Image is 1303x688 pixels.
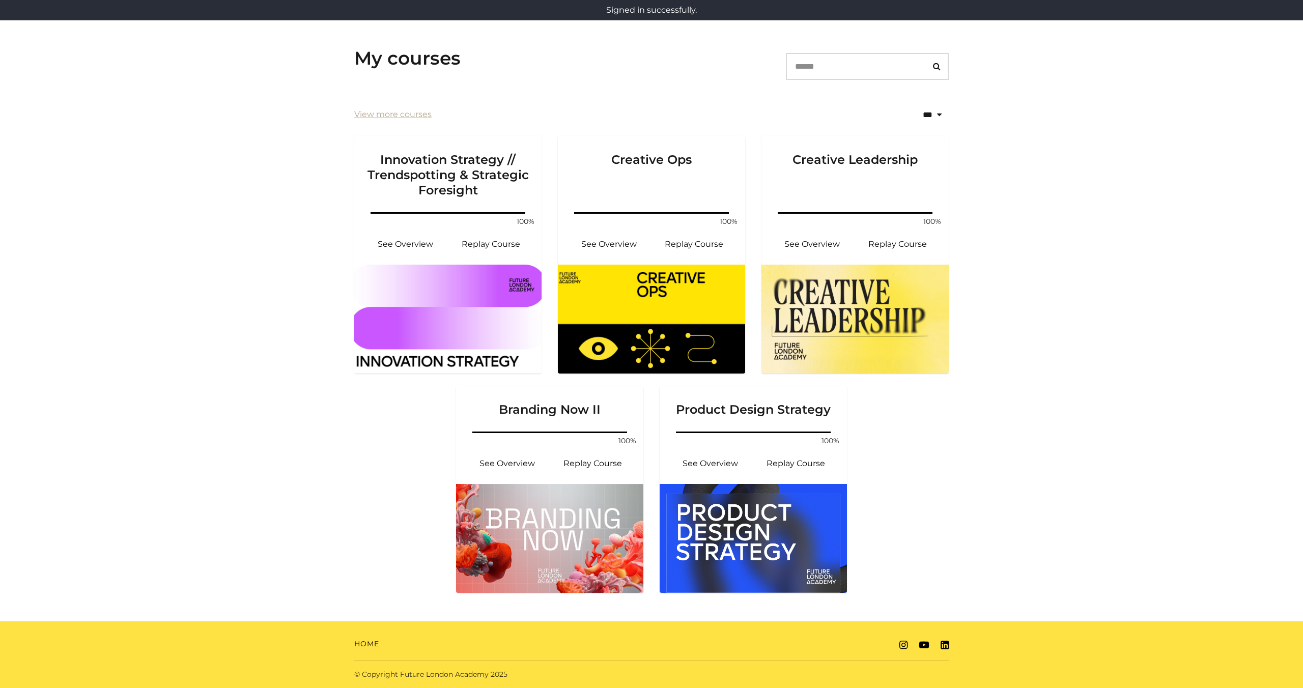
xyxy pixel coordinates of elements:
a: Branding Now II: Resume Course [550,451,635,476]
a: Creative Leadership: Resume Course [855,232,941,256]
a: Product Design Strategy : See Overview [668,451,753,476]
a: Branding Now II [456,386,643,429]
a: Creative Ops [558,136,745,210]
span: 100% [818,436,843,446]
span: 100% [920,216,945,227]
a: Creative Leadership: See Overview [770,232,855,256]
a: Product Design Strategy : Resume Course [753,451,839,476]
span: 100% [615,436,639,446]
a: Innovation Strategy // Trendspotting & Strategic Foresight [354,136,542,210]
h3: Innovation Strategy // Trendspotting & Strategic Foresight [366,136,529,198]
h3: Product Design Strategy [672,386,835,417]
a: Creative Leadership [761,136,949,210]
a: Innovation Strategy // Trendspotting & Strategic Foresight: See Overview [362,232,448,256]
span: 100% [513,216,537,227]
a: Branding Now II: See Overview [464,451,550,476]
p: Signed in successfully. [4,4,1299,16]
div: © Copyright Future London Academy 2025 [346,669,651,680]
a: Product Design Strategy [660,386,847,429]
h3: Creative Leadership [774,136,937,198]
h3: Branding Now II [468,386,631,417]
a: Creative Ops: See Overview [566,232,651,256]
select: status [879,102,949,128]
h3: Creative Ops [570,136,733,198]
span: 100% [717,216,741,227]
h3: My courses [354,47,461,69]
a: Creative Ops: Resume Course [651,232,737,256]
a: Innovation Strategy // Trendspotting & Strategic Foresight: Resume Course [448,232,533,256]
a: Home [354,639,379,649]
a: View more courses [354,108,432,121]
